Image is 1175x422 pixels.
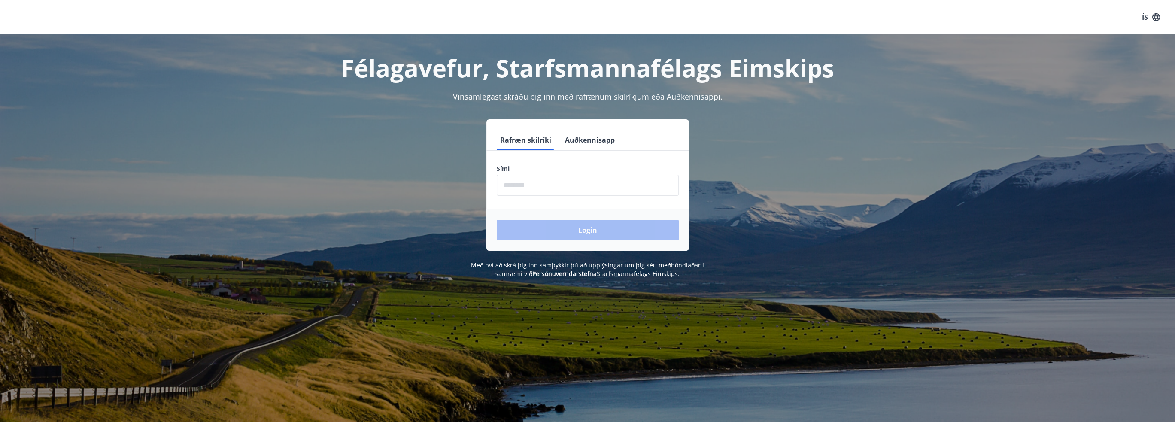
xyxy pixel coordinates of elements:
[532,270,597,278] a: Persónuverndarstefna
[471,261,704,278] span: Með því að skrá þig inn samþykkir þú að upplýsingar um þig séu meðhöndlaðar í samræmi við Starfsm...
[289,52,887,84] h1: Félagavefur, Starfsmannafélags Eimskips
[1137,9,1165,25] button: ÍS
[453,91,723,102] span: Vinsamlegast skráðu þig inn með rafrænum skilríkjum eða Auðkennisappi.
[497,130,555,150] button: Rafræn skilríki
[562,130,618,150] button: Auðkennisapp
[497,164,679,173] label: Sími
